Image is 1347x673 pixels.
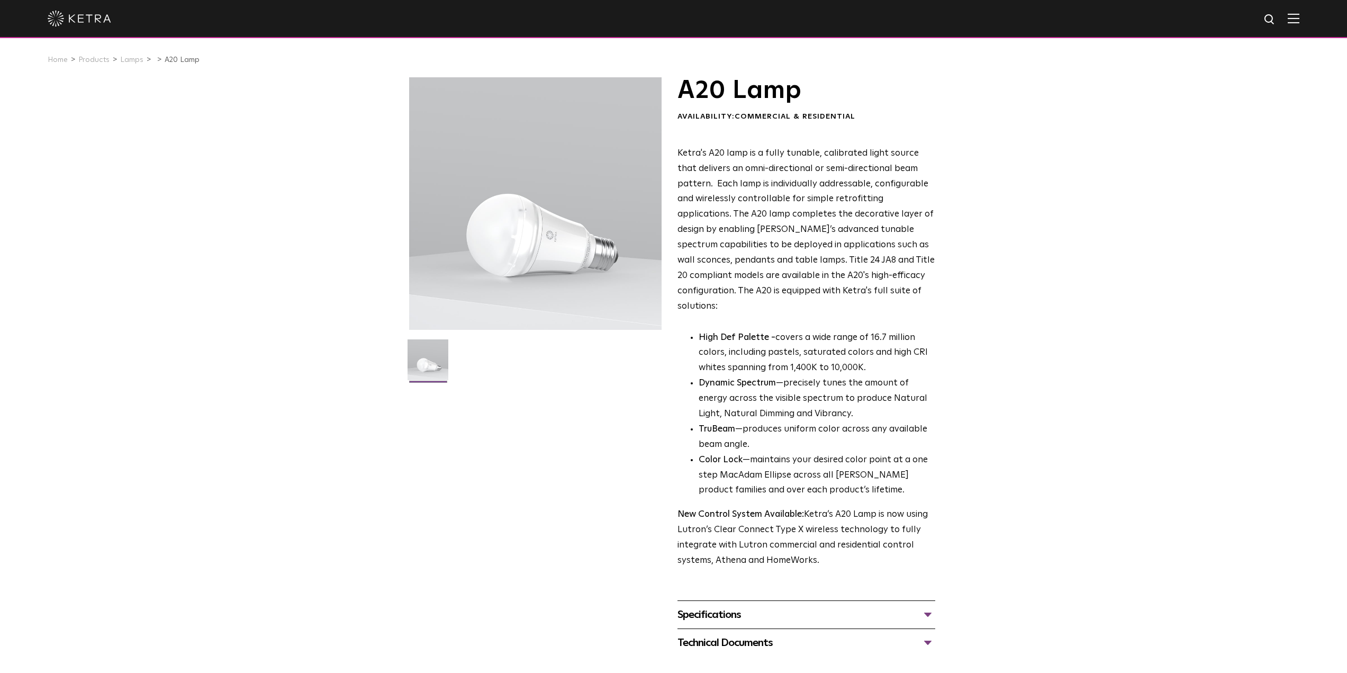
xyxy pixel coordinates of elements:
[699,376,935,422] li: —precisely tunes the amount of energy across the visible spectrum to produce Natural Light, Natur...
[120,56,143,64] a: Lamps
[48,56,68,64] a: Home
[699,425,735,434] strong: TruBeam
[677,77,935,104] h1: A20 Lamp
[677,606,935,623] div: Specifications
[677,510,804,519] strong: New Control System Available:
[1288,13,1299,23] img: Hamburger%20Nav.svg
[48,11,111,26] img: ketra-logo-2019-white
[699,333,775,342] strong: High Def Palette -
[699,422,935,453] li: —produces uniform color across any available beam angle.
[735,113,855,120] span: Commercial & Residential
[78,56,110,64] a: Products
[699,453,935,499] li: —maintains your desired color point at a one step MacAdam Ellipse across all [PERSON_NAME] produc...
[1263,13,1277,26] img: search icon
[699,455,743,464] strong: Color Lock
[699,330,935,376] p: covers a wide range of 16.7 million colors, including pastels, saturated colors and high CRI whit...
[677,112,935,122] div: Availability:
[677,149,935,311] span: Ketra's A20 lamp is a fully tunable, calibrated light source that delivers an omni-directional or...
[677,634,935,651] div: Technical Documents
[677,507,935,569] p: Ketra’s A20 Lamp is now using Lutron’s Clear Connect Type X wireless technology to fully integrat...
[699,379,776,388] strong: Dynamic Spectrum
[408,339,448,388] img: A20-Lamp-2021-Web-Square
[165,56,200,64] a: A20 Lamp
